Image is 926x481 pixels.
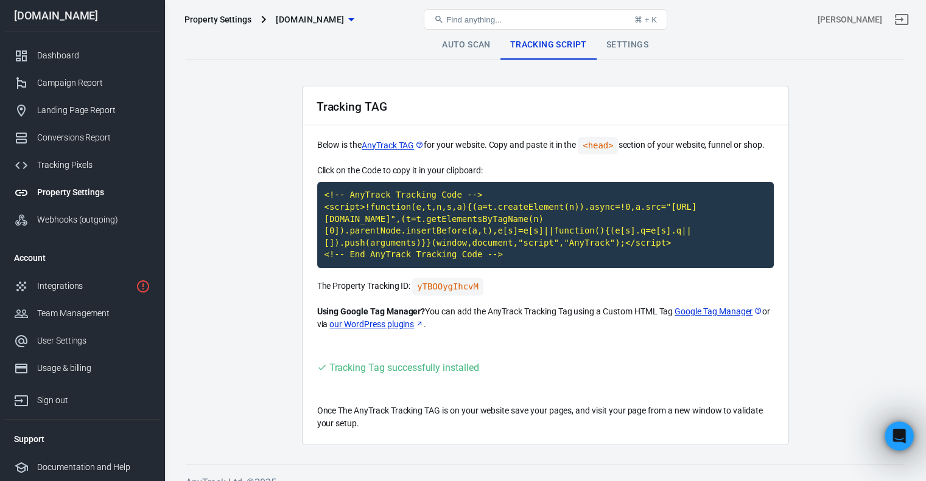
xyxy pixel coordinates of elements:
a: Integrations [4,272,160,300]
a: Auto Scan [432,30,500,60]
div: Property Settings [184,13,251,26]
div: Campaign Report [37,77,150,89]
div: Property Settings [37,186,150,199]
a: Sign out [4,382,160,414]
span: Find anything... [446,15,502,24]
p: Once The AnyTrack Tracking TAG is on your website save your pages, and visit your page from a new... [317,404,774,430]
div: Sign out [37,394,150,407]
div: Tracking Tag successfully installed [329,360,479,375]
div: Landing Page Report [37,104,150,117]
div: Conversions Report [37,131,150,144]
div: User Settings [37,334,150,347]
div: Webhooks (outgoing) [37,213,150,226]
a: Campaign Report [4,69,160,97]
a: Conversions Report [4,124,160,151]
li: Account [4,243,160,272]
a: Usage & billing [4,355,160,382]
div: ⌘ + K [634,15,657,24]
a: Sign out [887,5,916,34]
a: Property Settings [4,179,160,206]
svg: 1 networks not verified yet [136,279,150,294]
div: Visit your website to trigger the Tracking Tag and validate your setup. [317,360,479,375]
code: <head> [578,137,618,154]
span: lelo.com [276,12,344,27]
a: Webhooks (outgoing) [4,206,160,234]
h2: Tracking TAG [317,100,387,113]
a: our WordPress plugins [329,318,424,331]
a: Team Management [4,300,160,327]
div: Account id: ALiREBa8 [818,13,882,26]
strong: Using Google Tag Manager? [317,306,426,316]
code: Click to copy [412,278,483,296]
li: Support [4,424,160,454]
button: Find anything...⌘ + K [424,9,667,30]
a: Google Tag Manager [675,305,762,318]
div: Documentation and Help [37,461,150,474]
div: [DOMAIN_NAME] [4,10,160,21]
p: Below is the for your website. Copy and paste it in the section of your website, funnel or shop. [317,137,774,154]
a: User Settings [4,327,160,355]
div: Dashboard [37,49,150,62]
div: Usage & billing [37,362,150,375]
button: [DOMAIN_NAME] [271,9,359,31]
p: The Property Tracking ID: [317,278,774,296]
iframe: Intercom live chat [885,421,914,451]
p: You can add the AnyTrack Tracking Tag using a Custom HTML Tag or via . [317,305,774,331]
a: Tracking Pixels [4,151,160,179]
a: Settings [597,30,658,60]
div: Team Management [37,307,150,320]
code: Click to copy [317,182,774,268]
a: Landing Page Report [4,97,160,124]
div: Tracking Pixels [37,159,150,171]
a: AnyTrack TAG [362,139,424,152]
a: Tracking Script [500,30,597,60]
p: Click on the Code to copy it in your clipboard: [317,164,774,177]
a: Dashboard [4,42,160,69]
div: Integrations [37,280,131,292]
